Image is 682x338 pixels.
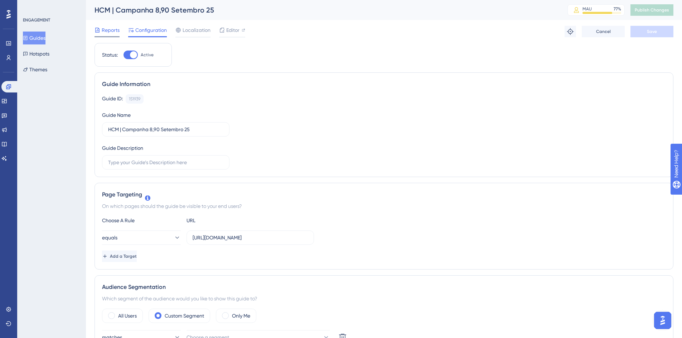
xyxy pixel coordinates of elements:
[102,51,118,59] div: Status:
[102,144,143,152] div: Guide Description
[108,158,223,166] input: Type your Guide’s Description here
[652,310,673,331] iframe: UserGuiding AI Assistant Launcher
[102,111,131,119] div: Guide Name
[193,234,308,242] input: yourwebsite.com/path
[102,202,666,210] div: On which pages should the guide be visible to your end users?
[95,5,550,15] div: HCM | Campanha 8,90 Setembro 25
[102,294,666,303] div: Which segment of the audience would you like to show this guide to?
[630,4,673,16] button: Publish Changes
[226,26,240,34] span: Editor
[165,311,204,320] label: Custom Segment
[635,7,669,13] span: Publish Changes
[102,190,666,199] div: Page Targeting
[102,233,117,242] span: equals
[108,125,223,133] input: Type your Guide’s Name here
[129,96,140,102] div: 151939
[232,311,250,320] label: Only Me
[23,17,50,23] div: ENGAGEMENT
[647,29,657,34] span: Save
[630,26,673,37] button: Save
[23,47,49,60] button: Hotspots
[102,94,123,104] div: Guide ID:
[102,216,181,225] div: Choose A Rule
[596,29,611,34] span: Cancel
[102,26,120,34] span: Reports
[17,2,45,10] span: Need Help?
[135,26,167,34] span: Configuration
[614,6,621,12] div: 77 %
[23,32,45,44] button: Guides
[102,251,137,262] button: Add a Target
[187,216,265,225] div: URL
[23,63,47,76] button: Themes
[102,230,181,245] button: equals
[102,80,666,89] div: Guide Information
[118,311,137,320] label: All Users
[183,26,211,34] span: Localization
[582,6,592,12] div: MAU
[102,283,666,291] div: Audience Segmentation
[582,26,625,37] button: Cancel
[141,52,154,58] span: Active
[110,253,137,259] span: Add a Target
